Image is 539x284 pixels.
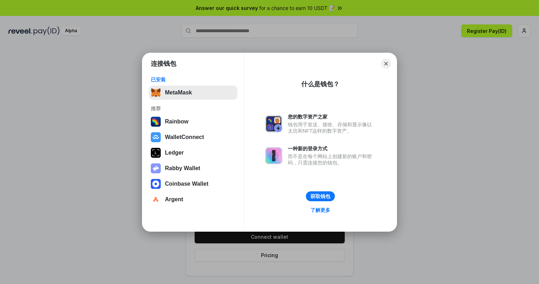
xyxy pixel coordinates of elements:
a: 了解更多 [306,205,334,215]
img: svg+xml,%3Csvg%20fill%3D%22none%22%20height%3D%2233%22%20viewBox%3D%220%200%2035%2033%22%20width%... [151,88,161,98]
div: 一种新的登录方式 [288,145,375,152]
div: WalletConnect [165,134,204,140]
button: Coinbase Wallet [149,177,237,191]
img: svg+xml,%3Csvg%20width%3D%2228%22%20height%3D%2228%22%20viewBox%3D%220%200%2028%2028%22%20fill%3D... [151,179,161,189]
div: 已安装 [151,76,235,83]
button: MetaMask [149,86,237,100]
div: 而不是在每个网站上创建新的账户和密码，只需连接您的钱包。 [288,153,375,166]
div: 钱包用于发送、接收、存储和显示像以太坊和NFT这样的数字资产。 [288,121,375,134]
h1: 连接钱包 [151,59,176,68]
div: 获取钱包 [310,193,330,199]
img: svg+xml,%3Csvg%20width%3D%2228%22%20height%3D%2228%22%20viewBox%3D%220%200%2028%2028%22%20fill%3D... [151,132,161,142]
div: Ledger [165,150,184,156]
button: 获取钱包 [306,191,335,201]
img: svg+xml,%3Csvg%20width%3D%2228%22%20height%3D%2228%22%20viewBox%3D%220%200%2028%2028%22%20fill%3D... [151,195,161,204]
button: Ledger [149,146,237,160]
button: Rainbow [149,115,237,129]
div: MetaMask [165,89,192,96]
button: Close [381,59,391,69]
div: 您的数字资产之家 [288,114,375,120]
img: svg+xml,%3Csvg%20xmlns%3D%22http%3A%2F%2Fwww.w3.org%2F2000%2Fsvg%22%20fill%3D%22none%22%20viewBox... [151,163,161,173]
div: 推荐 [151,105,235,112]
div: Rainbow [165,118,189,125]
img: svg+xml,%3Csvg%20xmlns%3D%22http%3A%2F%2Fwww.w3.org%2F2000%2Fsvg%22%20width%3D%2228%22%20height%3... [151,148,161,158]
button: Rabby Wallet [149,161,237,175]
div: 了解更多 [310,207,330,213]
div: 什么是钱包？ [301,80,339,88]
div: Coinbase Wallet [165,181,208,187]
img: svg+xml,%3Csvg%20xmlns%3D%22http%3A%2F%2Fwww.w3.org%2F2000%2Fsvg%22%20fill%3D%22none%22%20viewBox... [265,147,282,164]
button: Argent [149,192,237,207]
button: WalletConnect [149,130,237,144]
div: Argent [165,196,183,203]
img: svg+xml,%3Csvg%20xmlns%3D%22http%3A%2F%2Fwww.w3.org%2F2000%2Fsvg%22%20fill%3D%22none%22%20viewBox... [265,115,282,132]
div: Rabby Wallet [165,165,200,172]
img: svg+xml,%3Csvg%20width%3D%22120%22%20height%3D%22120%22%20viewBox%3D%220%200%20120%20120%22%20fil... [151,117,161,127]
